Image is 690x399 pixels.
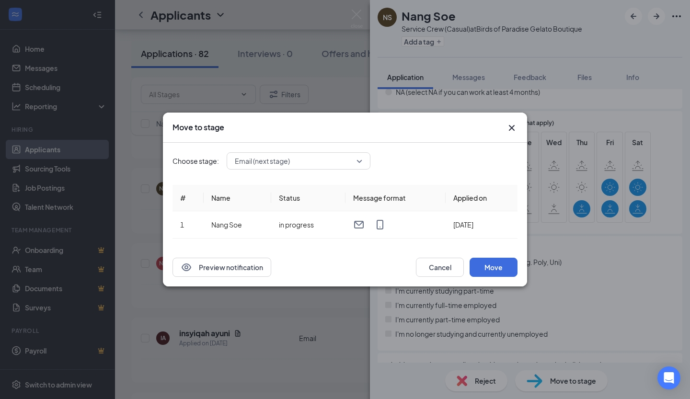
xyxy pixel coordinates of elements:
svg: Cross [506,122,517,134]
span: Email (next stage) [235,154,290,168]
button: Move [470,258,517,277]
button: Close [506,122,517,134]
span: 1 [180,220,184,229]
svg: MobileSms [374,219,386,230]
button: EyePreview notification [172,258,271,277]
button: Cancel [416,258,464,277]
th: Message format [345,185,446,211]
th: Name [204,185,271,211]
th: Status [271,185,345,211]
svg: Eye [181,262,192,273]
td: Nang Soe [204,211,271,239]
svg: Email [353,219,365,230]
span: Choose stage: [172,156,219,166]
th: # [172,185,204,211]
td: in progress [271,211,345,239]
td: [DATE] [446,211,517,239]
th: Applied on [446,185,517,211]
h3: Move to stage [172,122,224,133]
div: Open Intercom Messenger [657,366,680,389]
